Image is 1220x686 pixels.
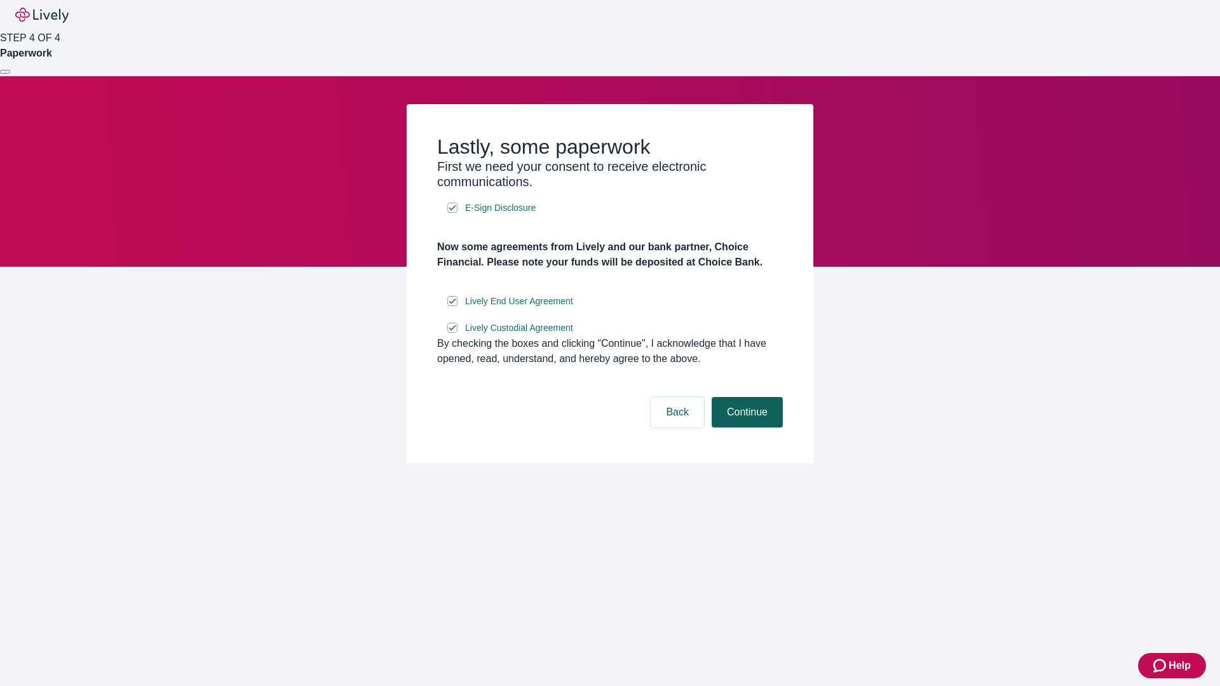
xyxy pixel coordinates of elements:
h2: Lastly, some paperwork [437,135,783,159]
div: By checking the boxes and clicking “Continue", I acknowledge that I have opened, read, understand... [437,336,783,367]
button: Zendesk support iconHelp [1138,653,1206,678]
h4: Now some agreements from Lively and our bank partner, Choice Financial. Please note your funds wi... [437,239,783,270]
button: Continue [712,397,783,427]
a: e-sign disclosure document [463,293,576,309]
img: Lively [15,8,69,23]
h3: First we need your consent to receive electronic communications. [437,159,783,189]
button: Back [651,397,704,427]
span: Lively Custodial Agreement [465,321,573,335]
span: E-Sign Disclosure [465,201,536,215]
a: e-sign disclosure document [463,200,538,216]
span: Lively End User Agreement [465,295,573,308]
a: e-sign disclosure document [463,320,576,336]
svg: Zendesk support icon [1153,658,1169,673]
span: Help [1169,658,1191,673]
